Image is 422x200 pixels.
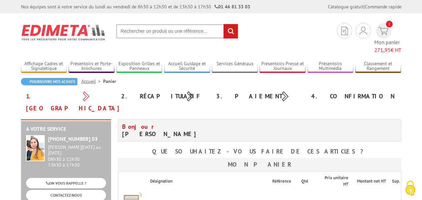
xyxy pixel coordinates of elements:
[164,61,210,72] a: Accueil Guidage et Sécurité
[26,126,106,132] h2: A votre service
[379,27,388,35] img: devis rapide
[48,135,98,142] strong: [PHONE_NUMBER] 03
[402,180,419,197] img: Cookies (fenêtre modale)
[26,135,45,161] img: widget-service.jpg
[21,61,67,72] a: Affichage Cadres et Signalétique
[21,90,116,114] div: 1. [GEOGRAPHIC_DATA]
[116,61,162,72] a: Exposition Grilles et Panneaux
[116,90,211,102] div: 2. Récapitulatif
[387,172,401,191] th: Sup.
[81,78,103,84] a: Accueil
[224,24,238,38] input: rechercher
[122,123,157,130] span: Bonjour
[306,90,401,102] div: 4. Confirmation
[319,175,349,187] p: Prix unitaire HT
[296,172,314,191] th: Qté
[145,172,272,191] th: Désignation
[308,61,354,72] a: Présentoirs Multimédia
[152,147,367,155] b: Que souhaitez-vous faire de ces articles ?
[21,20,106,45] img: Edimeta
[374,46,391,53] span: 271,95
[328,4,364,10] a: Catalogue gratuit
[212,61,258,72] a: Services Généraux
[272,178,295,185] p: Référence
[26,178,106,188] a: ON VOUS RAPPELLE ?
[103,78,116,85] li: Panier
[69,61,115,72] a: Présentoirs et Porte-brochures
[116,24,238,38] input: Rechercher un produit ou une référence...
[260,61,306,72] a: Présentoirs Presse et Journaux
[21,78,77,85] a: Poursuivre mes achats
[374,23,401,54] a: devis rapide 2 Mon panier 271,95€ HT
[374,38,401,54] span: Mon panier
[399,177,422,200] button: Cookies (fenêtre modale)
[354,178,386,185] p: Montant net HT
[341,27,348,35] img: devis rapide
[328,3,401,10] div: |
[386,21,393,27] span: 2
[122,123,255,138] h4: [PERSON_NAME]
[365,4,401,10] a: Commande rapide
[360,27,367,35] img: devis rapide
[374,46,401,54] span: € HT
[211,90,306,102] div: 3. Paiement
[21,3,250,10] div: Nos équipes sont à votre service du lundi au vendredi de 8h30 à 12h30 et de 13h30 à 17h30
[118,158,401,171] h3: Mon panier
[48,144,106,168] div: 08h30 à 12h30 13h30 à 17h30
[48,144,106,156] div: [PERSON_NAME][DATE] au [DATE]
[215,4,250,10] strong: 01 46 81 33 03
[355,61,401,72] a: Classement et Rangement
